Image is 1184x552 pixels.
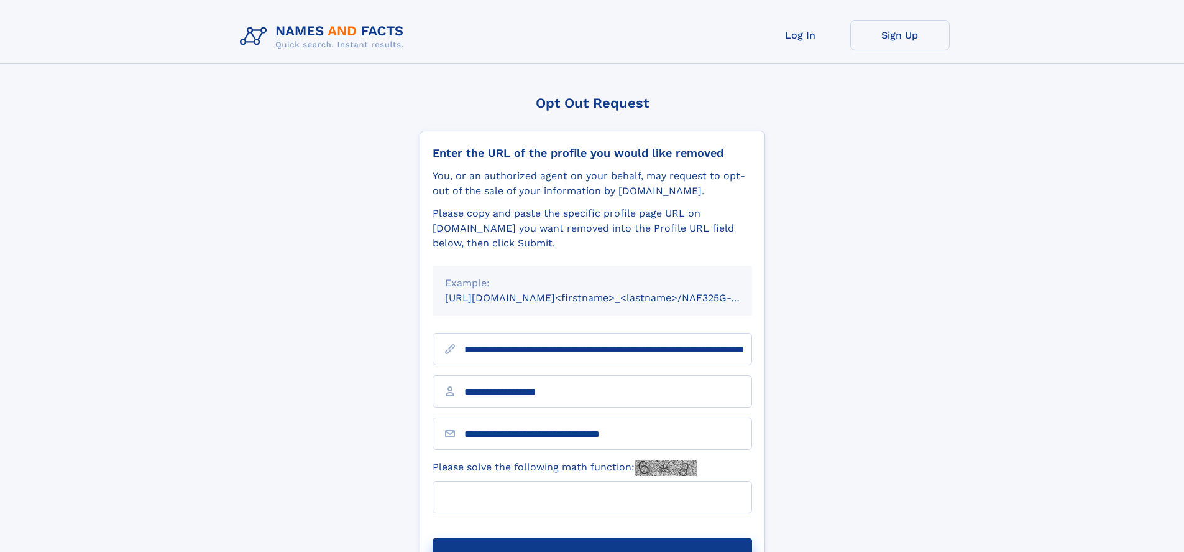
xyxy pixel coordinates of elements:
[445,292,776,304] small: [URL][DOMAIN_NAME]<firstname>_<lastname>/NAF325G-xxxxxxxx
[433,169,752,199] div: You, or an authorized agent on your behalf, may request to opt-out of the sale of your informatio...
[445,276,740,291] div: Example:
[850,20,950,50] a: Sign Up
[433,206,752,251] div: Please copy and paste the specific profile page URL on [DOMAIN_NAME] you want removed into the Pr...
[433,146,752,160] div: Enter the URL of the profile you would like removed
[751,20,850,50] a: Log In
[433,460,697,476] label: Please solve the following math function:
[235,20,414,54] img: Logo Names and Facts
[420,95,765,111] div: Opt Out Request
